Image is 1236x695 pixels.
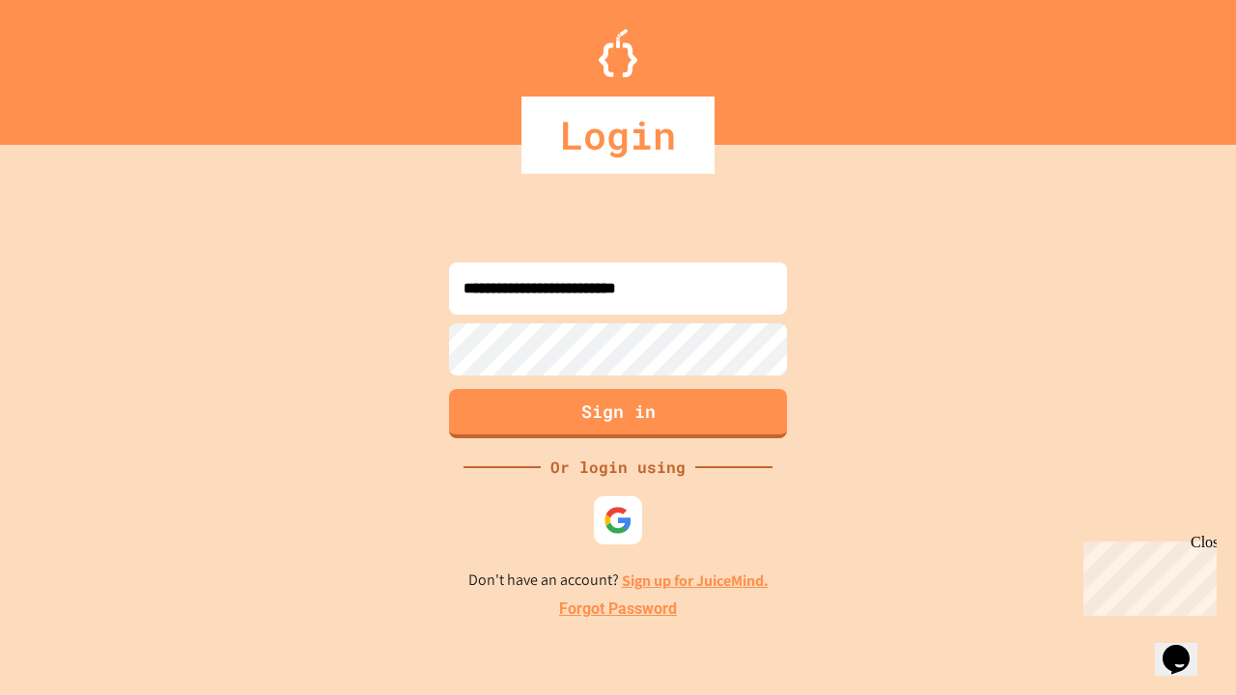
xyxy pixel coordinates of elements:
div: Login [521,97,715,174]
p: Don't have an account? [468,569,769,593]
div: Chat with us now!Close [8,8,133,123]
a: Forgot Password [559,598,677,621]
button: Sign in [449,389,787,438]
iframe: chat widget [1076,534,1217,616]
iframe: chat widget [1155,618,1217,676]
img: google-icon.svg [604,506,632,535]
a: Sign up for JuiceMind. [622,570,769,591]
div: Or login using [541,456,695,479]
img: Logo.svg [599,29,637,77]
